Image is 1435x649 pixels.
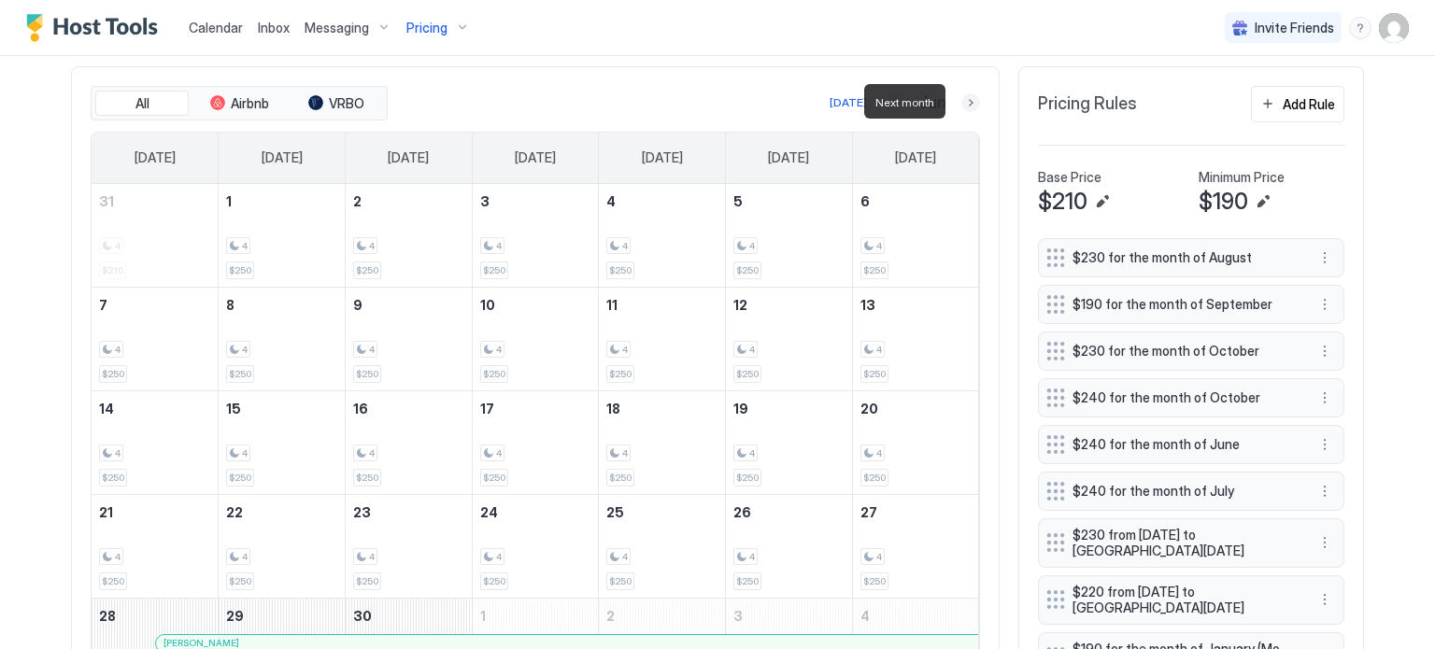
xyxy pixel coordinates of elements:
[356,368,378,380] span: $250
[599,288,725,322] a: June 11, 2026
[1314,247,1336,269] div: menu
[346,288,472,322] a: June 9, 2026
[226,608,244,624] span: 29
[853,184,979,219] a: June 6, 2026
[599,599,725,633] a: July 2, 2026
[356,472,378,484] span: $250
[733,193,743,209] span: 5
[472,184,599,288] td: June 3, 2026
[92,390,219,494] td: June 14, 2026
[290,91,383,117] button: VRBO
[473,288,599,322] a: June 10, 2026
[353,504,371,520] span: 23
[1314,588,1336,611] div: menu
[599,494,726,598] td: June 25, 2026
[1314,531,1336,554] div: menu
[749,551,755,563] span: 4
[473,184,599,219] a: June 3, 2026
[406,20,448,36] span: Pricing
[219,494,346,598] td: June 22, 2026
[876,551,882,563] span: 4
[876,240,882,252] span: 4
[480,401,494,416] span: 17
[726,599,852,633] a: July 3, 2026
[473,391,599,426] a: June 17, 2026
[726,184,853,288] td: June 5, 2026
[229,368,251,380] span: $250
[95,91,189,117] button: All
[875,95,934,109] span: Next month
[473,599,599,633] a: July 1, 2026
[961,93,980,112] button: Next month
[102,472,124,484] span: $250
[496,447,502,459] span: 4
[606,504,624,520] span: 25
[258,18,290,37] a: Inbox
[852,494,979,598] td: June 27, 2026
[226,401,241,416] span: 15
[860,297,875,313] span: 13
[853,599,979,633] a: July 4, 2026
[369,344,375,356] span: 4
[863,264,886,276] span: $250
[92,184,218,219] a: May 31, 2026
[1314,340,1336,362] div: menu
[733,401,748,416] span: 19
[163,637,971,649] div: [PERSON_NAME]
[163,637,239,649] span: [PERSON_NAME]
[749,447,755,459] span: 4
[369,240,375,252] span: 4
[262,149,303,166] span: [DATE]
[876,133,955,183] a: Saturday
[853,495,979,529] a: June 27, 2026
[231,95,269,112] span: Airbnb
[480,608,486,624] span: 1
[599,184,726,288] td: June 4, 2026
[726,288,852,322] a: June 12, 2026
[606,193,616,209] span: 4
[219,184,345,219] a: June 1, 2026
[346,184,472,219] a: June 2, 2026
[102,368,124,380] span: $250
[749,344,755,356] span: 4
[242,344,248,356] span: 4
[1073,527,1295,559] span: $230 from [DATE] to [GEOGRAPHIC_DATA][DATE]
[115,344,121,356] span: 4
[622,344,628,356] span: 4
[99,504,113,520] span: 21
[726,390,853,494] td: June 19, 2026
[369,133,448,183] a: Tuesday
[483,472,505,484] span: $250
[189,20,243,35] span: Calendar
[609,472,632,484] span: $250
[242,240,248,252] span: 4
[1314,387,1336,409] div: menu
[345,184,472,288] td: June 2, 2026
[26,14,166,42] div: Host Tools Logo
[356,264,378,276] span: $250
[353,608,372,624] span: 30
[1199,169,1285,186] span: Minimum Price
[346,391,472,426] a: June 16, 2026
[733,504,751,520] span: 26
[243,133,321,183] a: Monday
[1314,293,1336,316] button: More options
[726,494,853,598] td: June 26, 2026
[356,575,378,587] span: $250
[736,368,759,380] span: $250
[726,184,852,219] a: June 5, 2026
[726,391,852,426] a: June 19, 2026
[189,18,243,37] a: Calendar
[853,288,979,322] a: June 13, 2026
[1314,340,1336,362] button: More options
[92,288,218,322] a: June 7, 2026
[609,575,632,587] span: $250
[1314,480,1336,502] button: More options
[99,608,116,624] span: 28
[852,184,979,288] td: June 6, 2026
[496,551,502,563] span: 4
[853,391,979,426] a: June 20, 2026
[480,297,495,313] span: 10
[226,193,232,209] span: 1
[1073,389,1295,406] span: $240 for the month of October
